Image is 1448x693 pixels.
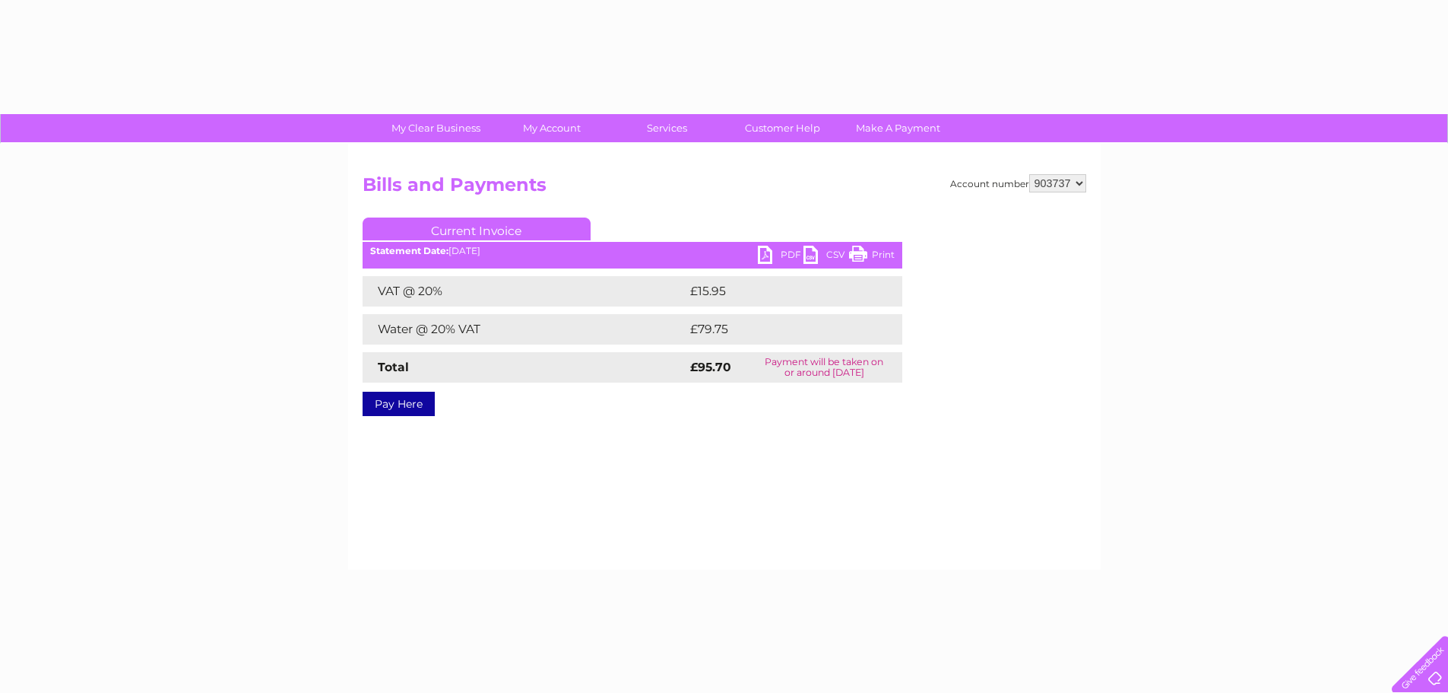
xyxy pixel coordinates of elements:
a: CSV [803,246,849,268]
a: Print [849,246,895,268]
a: My Account [489,114,614,142]
strong: Total [378,360,409,374]
strong: £95.70 [690,360,731,374]
a: Pay Here [363,392,435,416]
b: Statement Date: [370,245,448,256]
a: Current Invoice [363,218,591,240]
a: PDF [758,246,803,268]
td: Payment will be taken on or around [DATE] [746,352,902,383]
td: Water @ 20% VAT [363,314,686,345]
td: £79.75 [686,314,871,345]
a: Make A Payment [835,114,961,142]
a: Services [604,114,730,142]
a: My Clear Business [373,114,499,142]
td: VAT @ 20% [363,276,686,307]
div: Account number [950,174,1086,192]
td: £15.95 [686,276,870,307]
a: Customer Help [720,114,845,142]
div: [DATE] [363,246,902,256]
h2: Bills and Payments [363,174,1086,203]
